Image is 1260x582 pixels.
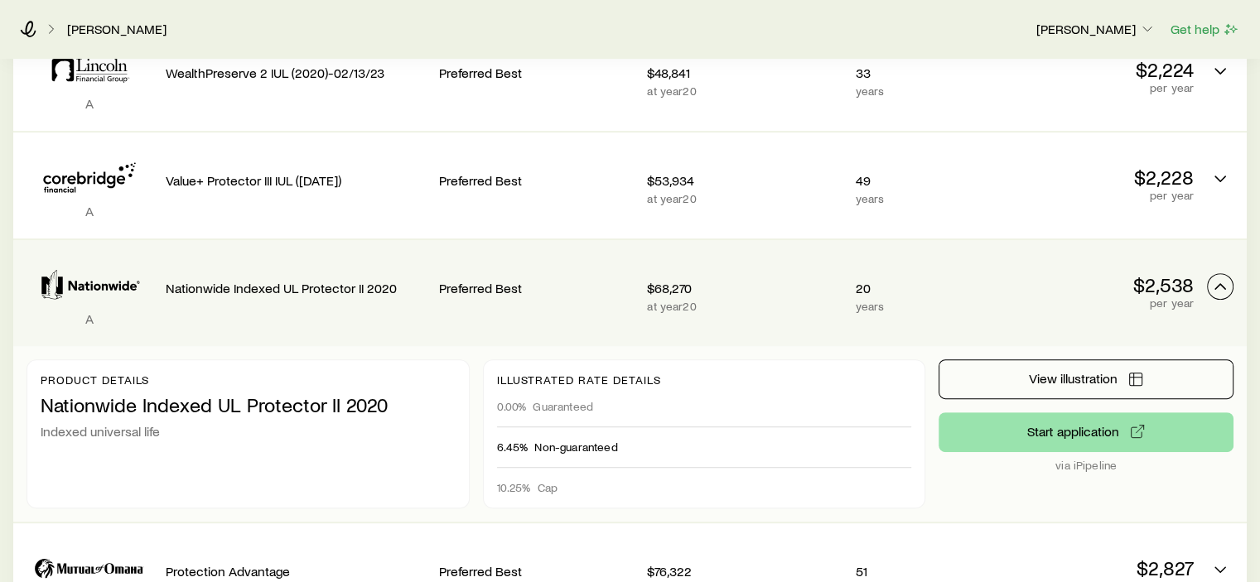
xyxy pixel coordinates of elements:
[497,481,531,494] span: 10.25%
[166,65,426,81] p: WealthPreserve 2 IUL (2020)-02/13/23
[856,172,986,189] p: 49
[647,172,842,189] p: $53,934
[439,563,634,580] p: Preferred Best
[647,65,842,81] p: $48,841
[939,459,1233,472] p: via iPipeline
[533,400,593,413] span: Guaranteed
[856,84,986,98] p: years
[497,440,529,454] span: 6.45%
[1170,20,1240,39] button: Get help
[856,563,986,580] p: 51
[647,84,842,98] p: at year 20
[439,280,634,296] p: Preferred Best
[166,280,426,296] p: Nationwide Indexed UL Protector II 2020
[41,393,456,416] p: Nationwide Indexed UL Protector II 2020
[999,81,1194,94] p: per year
[999,556,1194,580] p: $2,827
[439,65,634,81] p: Preferred Best
[497,373,912,387] p: Illustrated rate details
[1029,372,1118,385] span: View illustration
[856,280,986,296] p: 20
[166,172,426,189] p: Value+ Protector III IUL ([DATE])
[534,440,617,454] span: Non-guaranteed
[1036,20,1156,40] button: [PERSON_NAME]
[538,481,558,494] span: Cap
[999,189,1194,202] p: per year
[856,192,986,205] p: years
[939,412,1233,452] button: via iPipeline
[166,563,426,580] p: Protection Advantage
[27,203,152,219] p: A
[999,166,1194,189] p: $2,228
[1036,21,1156,37] p: [PERSON_NAME]
[647,563,842,580] p: $76,322
[27,310,152,327] p: A
[41,373,456,387] p: Product details
[27,95,152,112] p: A
[647,192,842,205] p: at year 20
[41,423,456,440] p: Indexed universal life
[999,58,1194,81] p: $2,224
[856,300,986,313] p: years
[856,65,986,81] p: 33
[439,172,634,189] p: Preferred Best
[647,300,842,313] p: at year 20
[497,400,527,413] span: 0.00%
[999,273,1194,296] p: $2,538
[647,280,842,296] p: $68,270
[939,359,1233,399] button: View illustration
[66,22,167,37] a: [PERSON_NAME]
[999,296,1194,310] p: per year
